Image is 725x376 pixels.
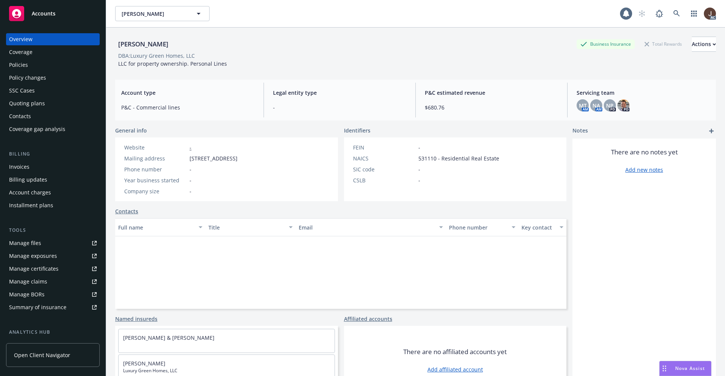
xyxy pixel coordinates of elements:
[572,126,588,136] span: Notes
[299,223,435,231] div: Email
[6,237,100,249] a: Manage files
[6,186,100,199] a: Account charges
[353,165,415,173] div: SIC code
[9,250,57,262] div: Manage exposures
[6,123,100,135] a: Coverage gap analysis
[675,365,705,371] span: Nova Assist
[118,60,227,67] span: LLC for property ownership. Personal Lines
[9,301,66,313] div: Summary of insurance
[446,218,518,236] button: Phone number
[190,165,191,173] span: -
[634,6,649,21] a: Start snowing
[124,154,187,162] div: Mailing address
[669,6,684,21] a: Search
[115,39,171,49] div: [PERSON_NAME]
[6,288,100,300] a: Manage BORs
[124,187,187,195] div: Company size
[9,97,45,109] div: Quoting plans
[273,103,406,111] span: -
[9,174,47,186] div: Billing updates
[123,360,165,367] a: [PERSON_NAME]
[115,218,205,236] button: Full name
[296,218,446,236] button: Email
[425,103,558,111] span: $680.76
[9,288,45,300] div: Manage BORs
[344,315,392,323] a: Affiliated accounts
[518,218,566,236] button: Key contact
[704,8,716,20] img: photo
[344,126,370,134] span: Identifiers
[403,347,507,356] span: There are no affiliated accounts yet
[9,59,28,71] div: Policies
[121,103,255,111] span: P&C - Commercial lines
[9,237,41,249] div: Manage files
[121,89,255,97] span: Account type
[449,223,507,231] div: Phone number
[625,166,663,174] a: Add new notes
[641,39,686,49] div: Total Rewards
[190,187,191,195] span: -
[9,123,65,135] div: Coverage gap analysis
[660,361,669,376] div: Drag to move
[6,276,100,288] a: Manage claims
[611,148,678,157] span: There are no notes yet
[9,199,53,211] div: Installment plans
[353,143,415,151] div: FEIN
[9,276,47,288] div: Manage claims
[9,46,32,58] div: Coverage
[592,102,600,109] span: NA
[521,223,555,231] div: Key contact
[124,165,187,173] div: Phone number
[6,328,100,336] div: Analytics hub
[6,199,100,211] a: Installment plans
[659,361,711,376] button: Nova Assist
[190,144,191,151] a: -
[6,263,100,275] a: Manage certificates
[14,351,70,359] span: Open Client Navigator
[6,3,100,24] a: Accounts
[6,85,100,97] a: SSC Cases
[115,6,210,21] button: [PERSON_NAME]
[6,46,100,58] a: Coverage
[6,33,100,45] a: Overview
[418,165,420,173] span: -
[115,126,147,134] span: General info
[208,223,284,231] div: Title
[9,110,31,122] div: Contacts
[6,97,100,109] a: Quoting plans
[692,37,716,52] button: Actions
[190,154,238,162] span: [STREET_ADDRESS]
[418,176,420,184] span: -
[9,161,29,173] div: Invoices
[122,10,187,18] span: [PERSON_NAME]
[118,52,195,60] div: DBA: Luxury Green Homes, LLC
[577,39,635,49] div: Business Insurance
[692,37,716,51] div: Actions
[6,59,100,71] a: Policies
[9,263,59,275] div: Manage certificates
[9,85,35,97] div: SSC Cases
[617,99,629,111] img: photo
[418,154,499,162] span: 531110 - Residential Real Estate
[686,6,702,21] a: Switch app
[9,72,46,84] div: Policy changes
[427,365,483,373] a: Add affiliated account
[6,150,100,158] div: Billing
[6,161,100,173] a: Invoices
[9,33,32,45] div: Overview
[353,154,415,162] div: NAICS
[273,89,406,97] span: Legal entity type
[652,6,667,21] a: Report a Bug
[124,143,187,151] div: Website
[425,89,558,97] span: P&C estimated revenue
[6,110,100,122] a: Contacts
[6,227,100,234] div: Tools
[6,72,100,84] a: Policy changes
[32,11,56,17] span: Accounts
[6,174,100,186] a: Billing updates
[577,89,710,97] span: Servicing team
[9,186,51,199] div: Account charges
[190,176,191,184] span: -
[6,250,100,262] a: Manage exposures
